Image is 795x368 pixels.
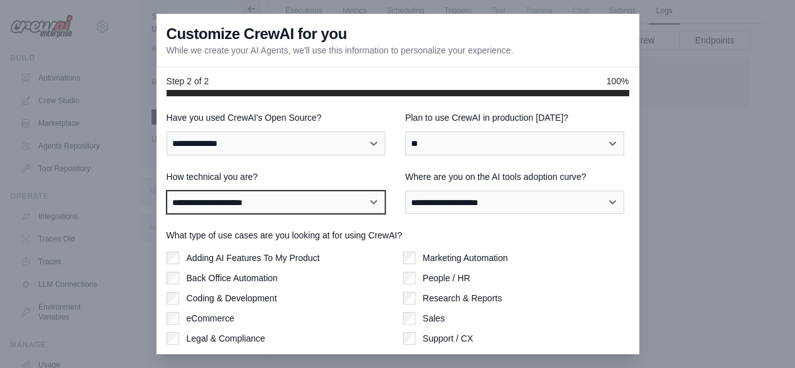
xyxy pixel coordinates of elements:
[167,24,347,44] h3: Customize CrewAI for you
[405,111,629,124] label: Plan to use CrewAI in production [DATE]?
[167,111,390,124] label: Have you used CrewAI's Open Source?
[167,44,513,57] p: While we create your AI Agents, we'll use this information to personalize your experience.
[732,308,795,368] iframe: Chat Widget
[423,332,473,345] label: Support / CX
[423,312,445,325] label: Sales
[187,312,234,325] label: eCommerce
[167,75,209,87] span: Step 2 of 2
[187,252,320,264] label: Adding AI Features To My Product
[606,75,629,87] span: 100%
[423,292,502,304] label: Research & Reports
[167,229,629,242] label: What type of use cases are you looking at for using CrewAI?
[187,272,278,284] label: Back Office Automation
[423,272,470,284] label: People / HR
[423,252,508,264] label: Marketing Automation
[187,332,265,345] label: Legal & Compliance
[167,170,390,183] label: How technical you are?
[405,170,629,183] label: Where are you on the AI tools adoption curve?
[187,292,277,304] label: Coding & Development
